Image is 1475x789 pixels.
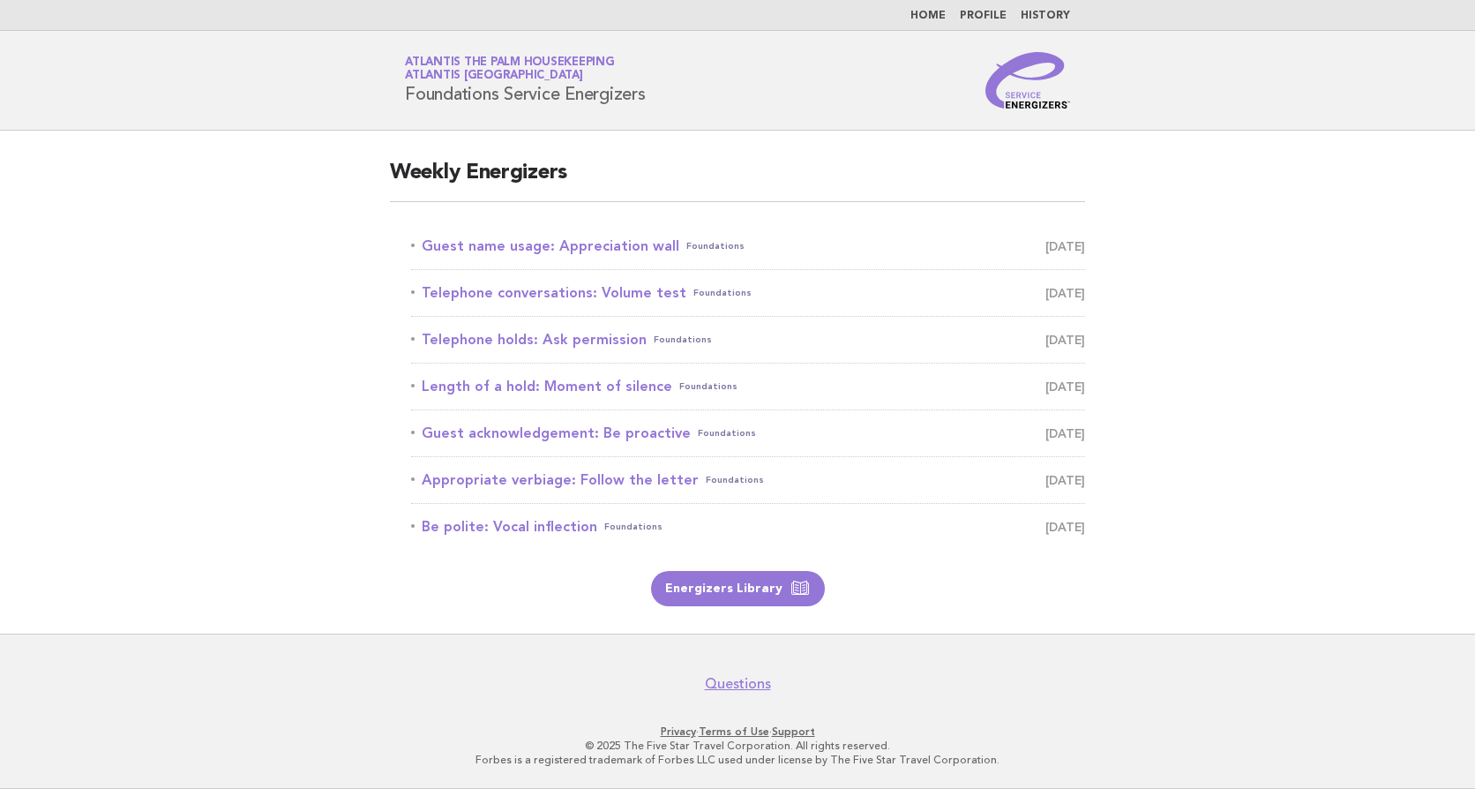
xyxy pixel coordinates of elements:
a: Questions [705,675,771,693]
span: Foundations [698,421,756,446]
a: Telephone conversations: Volume testFoundations [DATE] [411,281,1085,305]
span: [DATE] [1045,327,1085,352]
a: History [1021,11,1070,21]
img: Service Energizers [985,52,1070,109]
a: Privacy [661,725,696,738]
span: Foundations [706,468,764,492]
a: Profile [960,11,1007,21]
a: Appropriate verbiage: Follow the letterFoundations [DATE] [411,468,1085,492]
a: Telephone holds: Ask permissionFoundations [DATE] [411,327,1085,352]
a: Home [910,11,946,21]
span: [DATE] [1045,515,1085,539]
a: Energizers Library [651,571,825,606]
span: [DATE] [1045,281,1085,305]
span: Foundations [686,234,745,259]
a: Guest acknowledgement: Be proactiveFoundations [DATE] [411,421,1085,446]
span: [DATE] [1045,234,1085,259]
a: Support [772,725,815,738]
span: Atlantis [GEOGRAPHIC_DATA] [405,71,583,82]
span: [DATE] [1045,468,1085,492]
a: Be polite: Vocal inflectionFoundations [DATE] [411,515,1085,539]
p: Forbes is a registered trademark of Forbes LLC used under license by The Five Star Travel Corpora... [198,753,1277,767]
span: Foundations [654,327,712,352]
span: [DATE] [1045,374,1085,399]
span: Foundations [604,515,663,539]
p: · · [198,725,1277,739]
span: Foundations [679,374,737,399]
a: Terms of Use [699,725,769,738]
h2: Weekly Energizers [390,159,1085,202]
span: [DATE] [1045,421,1085,446]
a: Guest name usage: Appreciation wallFoundations [DATE] [411,234,1085,259]
h1: Foundations Service Energizers [405,57,646,103]
span: Foundations [693,281,752,305]
p: © 2025 The Five Star Travel Corporation. All rights reserved. [198,739,1277,753]
a: Atlantis The Palm HousekeepingAtlantis [GEOGRAPHIC_DATA] [405,56,615,81]
a: Length of a hold: Moment of silenceFoundations [DATE] [411,374,1085,399]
